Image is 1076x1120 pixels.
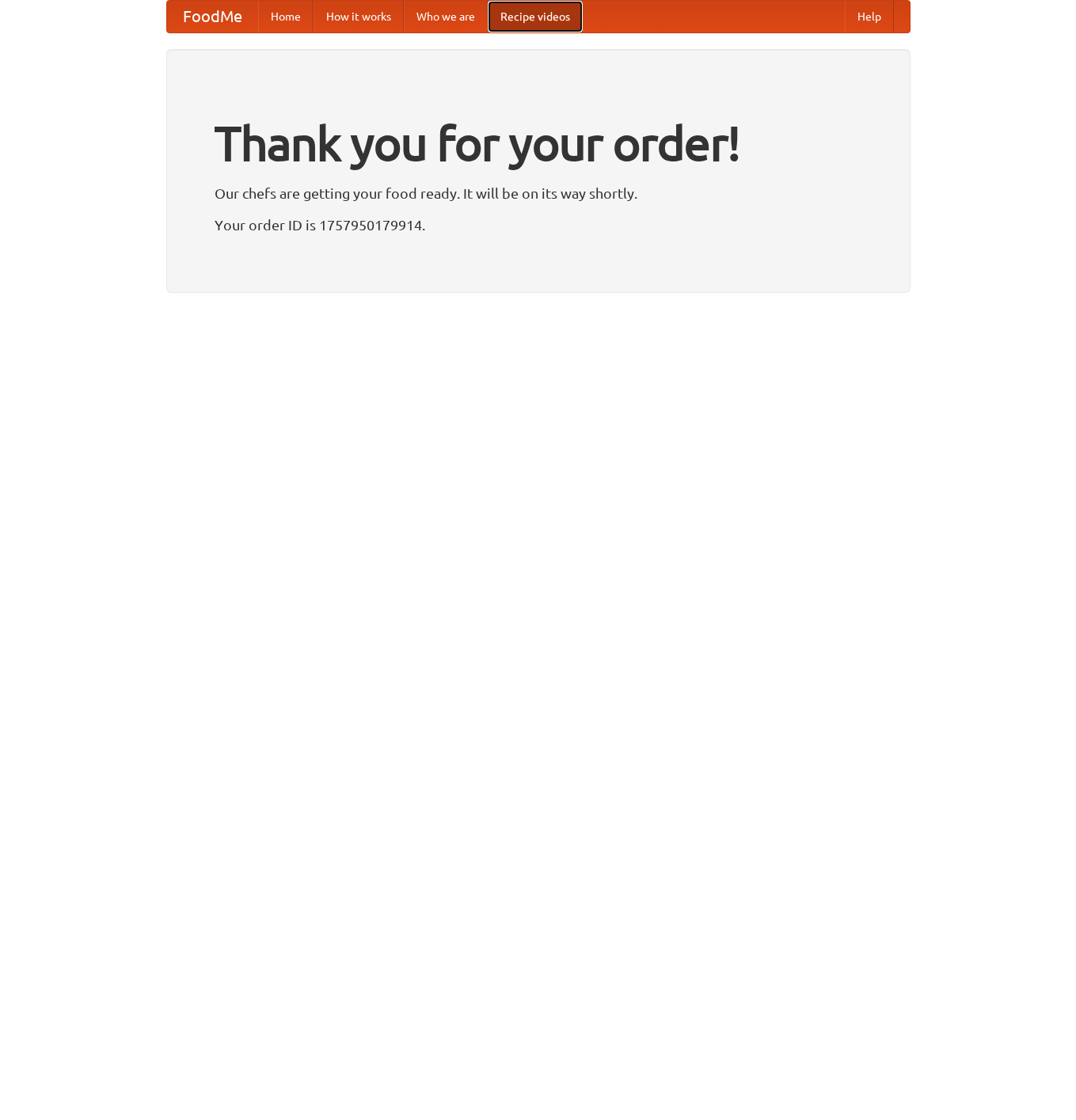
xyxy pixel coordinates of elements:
[167,1,258,32] a: FoodMe
[215,181,862,205] p: Our chefs are getting your food ready. It will be on its way shortly.
[258,1,314,32] a: Home
[404,1,488,32] a: Who we are
[845,1,894,32] a: Help
[488,1,583,32] a: Recipe videos
[314,1,404,32] a: How it works
[215,105,862,181] h1: Thank you for your order!
[215,213,862,237] p: Your order ID is 1757950179914.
